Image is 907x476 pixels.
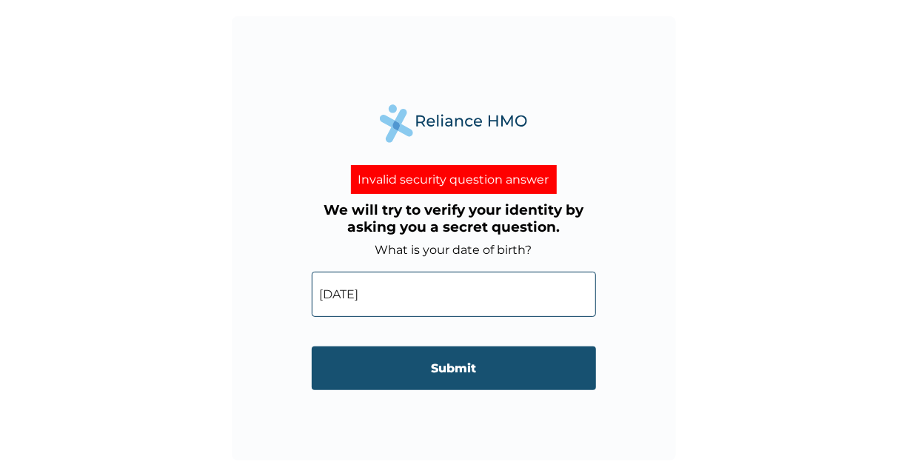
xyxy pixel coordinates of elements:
input: Submit [312,346,596,390]
h3: We will try to verify your identity by asking you a secret question. [312,201,596,235]
div: Invalid security question answer [351,165,557,194]
label: What is your date of birth? [375,243,532,257]
input: DD-MM-YYYY [312,272,596,317]
img: Reliance Health's Logo [380,104,528,142]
